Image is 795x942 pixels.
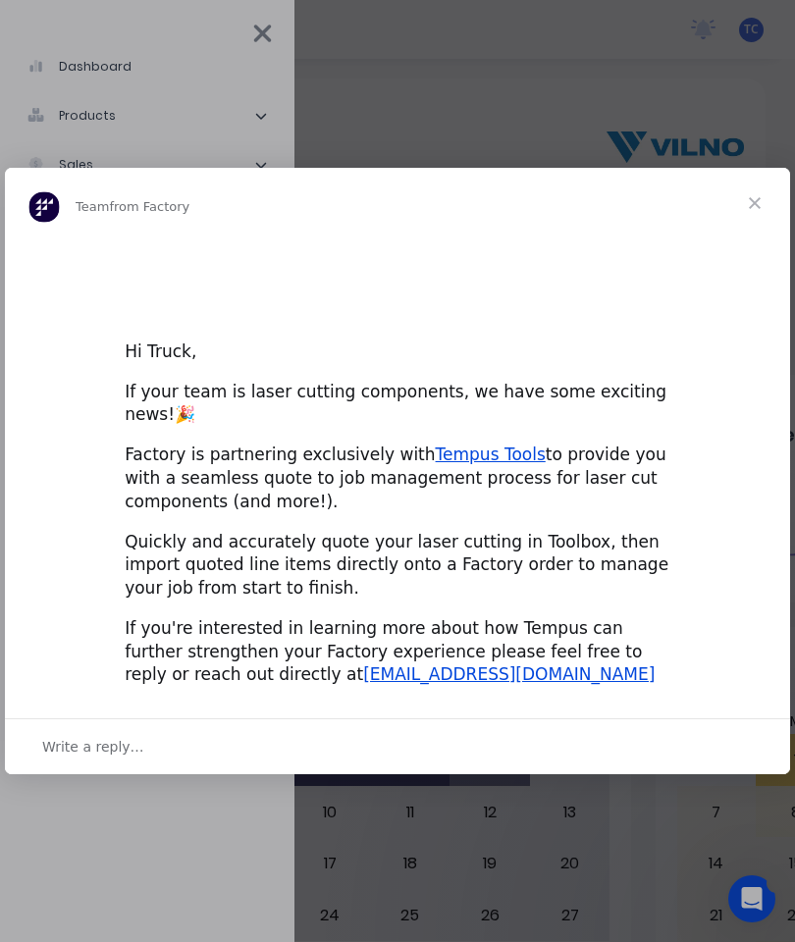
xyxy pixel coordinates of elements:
div: Factory is partnering exclusively with to provide you with a seamless quote to job management pro... [125,444,670,513]
div: If you're interested in learning more about how Tempus can further strengthen your Factory experi... [125,617,670,687]
div: If your team is laser cutting components, we have some exciting news!🎉 [125,381,670,428]
span: Write a reply… [42,734,144,759]
a: Tempus Tools [436,445,546,464]
div: Open conversation and reply [5,718,790,774]
div: Hi Truck, [125,340,670,364]
span: Team [76,199,109,214]
img: Profile image for Team [28,191,60,223]
a: [EMAIL_ADDRESS][DOMAIN_NAME] [363,664,655,684]
span: Close [719,168,790,238]
span: from Factory [109,199,189,214]
div: Quickly and accurately quote your laser cutting in Toolbox, then import quoted line items directl... [125,531,670,601]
